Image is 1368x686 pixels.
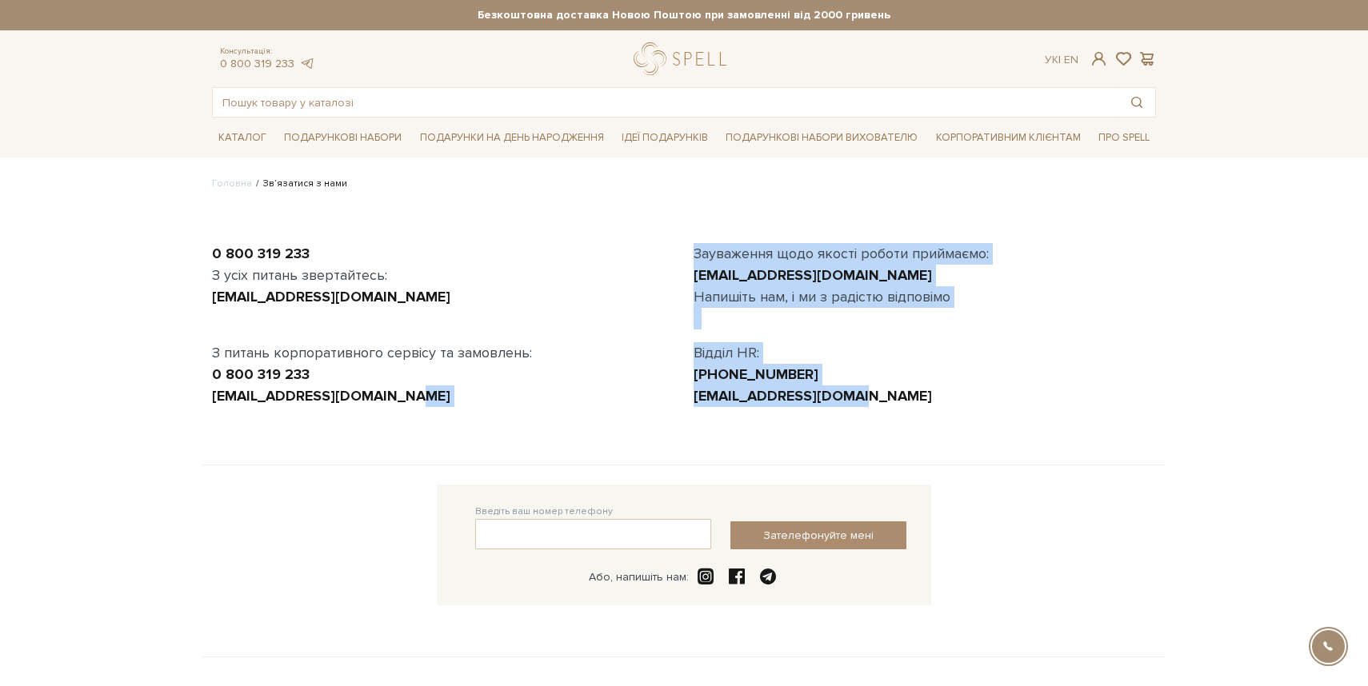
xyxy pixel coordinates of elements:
[684,243,1166,407] div: Зауваження щодо якості роботи приймаємо: Напишіть нам, і ми з радістю відповімо Відділ HR:
[298,57,314,70] a: telegram
[414,126,610,150] a: Подарунки на День народження
[212,8,1156,22] strong: Безкоштовна доставка Новою Поштою при замовленні від 2000 гривень
[213,88,1118,117] input: Пошук товару у каталозі
[212,245,310,262] a: 0 800 319 233
[212,288,450,305] a: [EMAIL_ADDRESS][DOMAIN_NAME]
[634,42,734,75] a: logo
[730,521,906,549] button: Зателефонуйте мені
[1092,126,1156,150] a: Про Spell
[1064,53,1078,66] a: En
[220,46,314,57] span: Консультація:
[589,570,689,584] div: Або, напишіть нам:
[202,243,684,407] div: З усіх питань звертайтесь: З питань корпоративного сервісу та замовлень:
[930,124,1087,151] a: Корпоративним клієнтам
[212,387,450,405] a: [EMAIL_ADDRESS][DOMAIN_NAME]
[212,177,252,189] a: Головна
[220,57,294,70] a: 0 800 319 233
[212,365,310,383] a: 0 800 319 233
[694,365,818,383] a: [PHONE_NUMBER]
[1118,88,1155,117] button: Пошук товару у каталозі
[694,387,932,405] a: [EMAIL_ADDRESS][DOMAIN_NAME]
[615,126,714,150] a: Ідеї подарунків
[1058,53,1061,66] span: |
[1045,53,1078,67] div: Ук
[719,124,924,151] a: Подарункові набори вихователю
[212,126,273,150] a: Каталог
[475,505,613,519] label: Введіть ваш номер телефону
[694,266,932,284] a: [EMAIL_ADDRESS][DOMAIN_NAME]
[252,177,347,191] li: Зв’язатися з нами
[278,126,408,150] a: Подарункові набори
